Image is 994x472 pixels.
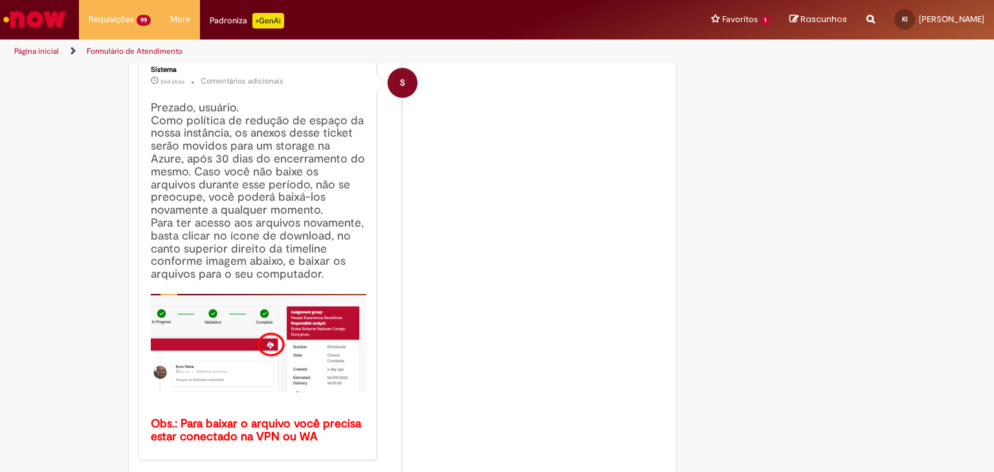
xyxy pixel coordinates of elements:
span: [PERSON_NAME] [919,14,984,25]
span: Requisições [89,13,134,26]
time: 05/09/2025 01:51:53 [160,78,184,85]
img: x_mdbda_azure_blob.picture2.png [151,294,366,392]
span: Favoritos [722,13,758,26]
span: 99 [137,15,151,26]
b: Obs.: Para baixar o arquivo você precisa estar conectado na VPN ou WA [151,416,364,444]
a: Rascunhos [790,14,847,26]
span: 26d atrás [160,78,184,85]
h4: Prezado, usuário. Como política de redução de espaço da nossa instância, os anexos desse ticket s... [151,102,366,444]
span: Rascunhos [801,13,847,25]
ul: Trilhas de página [10,39,653,63]
a: Página inicial [14,46,59,56]
span: More [170,13,190,26]
a: Formulário de Atendimento [87,46,182,56]
div: System [388,68,417,98]
span: KI [902,15,907,23]
span: S [400,67,405,98]
div: Sistema [151,66,366,74]
img: ServiceNow [1,6,68,32]
span: 1 [760,15,770,26]
p: +GenAi [252,13,284,28]
small: Comentários adicionais [201,76,283,87]
div: Padroniza [210,13,284,28]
